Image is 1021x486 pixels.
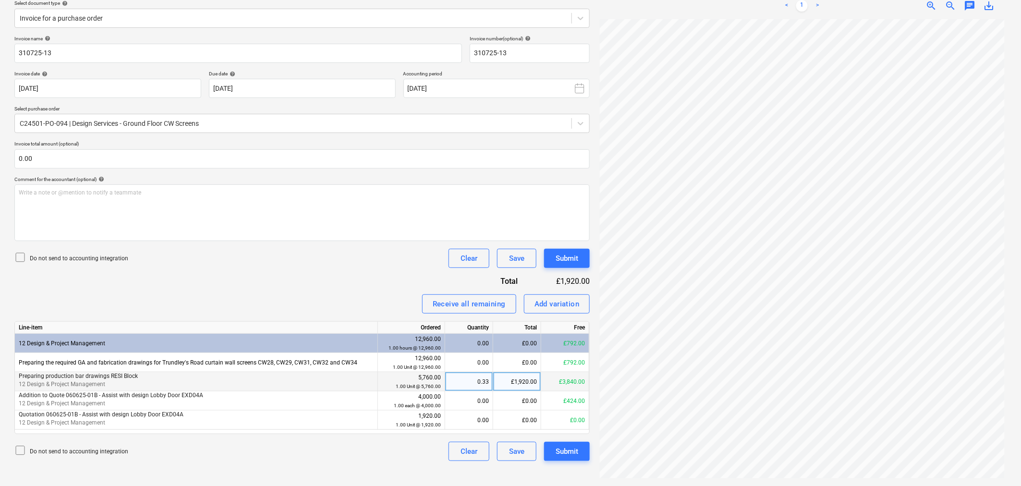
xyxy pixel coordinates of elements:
[14,71,201,77] div: Invoice date
[461,252,477,265] div: Clear
[30,448,128,456] p: Do not send to accounting integration
[541,372,589,391] div: £3,840.00
[382,373,441,391] div: 5,760.00
[541,353,589,372] div: £792.00
[396,384,441,389] small: 1.00 Unit @ 5,760.00
[493,353,541,372] div: £0.00
[394,403,441,408] small: 1.00 each @ 4,000.00
[378,322,445,334] div: Ordered
[973,440,1021,486] iframe: Chat Widget
[209,71,396,77] div: Due date
[493,334,541,353] div: £0.00
[14,176,590,182] div: Comment for the accountant (optional)
[15,353,378,372] div: Preparing the required GA and fabrication drawings for Trundley's Road curtain wall screens CW28,...
[396,422,441,427] small: 1.00 Unit @ 1,920.00
[470,44,590,63] input: Invoice number
[19,340,105,347] span: 12 Design & Project Management
[30,255,128,263] p: Do not send to accounting integration
[449,334,489,353] div: 0.00
[433,298,506,310] div: Receive all remaining
[382,354,441,372] div: 12,960.00
[556,252,578,265] div: Submit
[556,445,578,458] div: Submit
[544,442,590,461] button: Submit
[461,445,477,458] div: Clear
[19,392,203,399] span: Addition to Quote 060625-01B - Assist with design Lobby Door EXD04A
[209,79,396,98] input: Due date not specified
[382,392,441,410] div: 4,000.00
[393,364,441,370] small: 1.00 Unit @ 12,960.00
[228,71,235,77] span: help
[449,411,489,430] div: 0.00
[43,36,50,41] span: help
[535,298,580,310] div: Add variation
[533,276,590,287] div: £1,920.00
[541,322,589,334] div: Free
[449,249,489,268] button: Clear
[449,442,489,461] button: Clear
[14,106,590,114] p: Select purchase order
[14,36,462,42] div: Invoice name
[493,411,541,430] div: £0.00
[19,411,183,418] span: Quotation 060625-01B - Assist with design Lobby Door EXD04A
[382,335,441,352] div: 12,960.00
[449,391,489,411] div: 0.00
[97,176,104,182] span: help
[497,442,536,461] button: Save
[422,294,516,314] button: Receive all remaining
[19,419,105,426] span: 12 Design & Project Management
[541,411,589,430] div: £0.00
[493,372,541,391] div: £1,920.00
[19,373,138,379] span: Preparing production bar drawings RESI Block
[449,372,489,391] div: 0.33
[493,322,541,334] div: Total
[509,445,524,458] div: Save
[14,141,590,149] p: Invoice total amount (optional)
[19,381,105,388] span: 12 Design & Project Management
[493,391,541,411] div: £0.00
[449,353,489,372] div: 0.00
[541,334,589,353] div: £792.00
[465,276,533,287] div: Total
[14,149,590,169] input: Invoice total amount (optional)
[403,71,590,79] p: Accounting period
[389,345,441,351] small: 1.00 hours @ 12,960.00
[497,249,536,268] button: Save
[40,71,48,77] span: help
[544,249,590,268] button: Submit
[523,36,531,41] span: help
[382,412,441,429] div: 1,920.00
[541,391,589,411] div: £424.00
[524,294,590,314] button: Add variation
[19,400,105,407] span: 12 Design & Project Management
[60,0,68,6] span: help
[509,252,524,265] div: Save
[14,79,201,98] input: Invoice date not specified
[14,44,462,63] input: Invoice name
[403,79,590,98] button: [DATE]
[15,322,378,334] div: Line-item
[470,36,590,42] div: Invoice number (optional)
[445,322,493,334] div: Quantity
